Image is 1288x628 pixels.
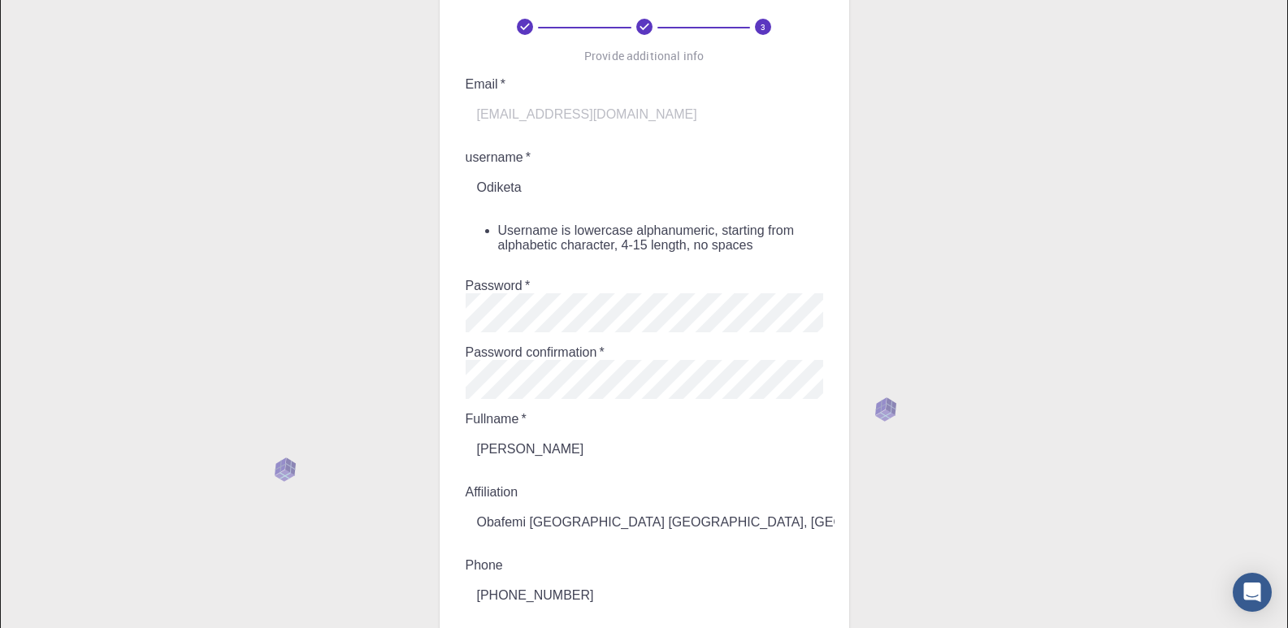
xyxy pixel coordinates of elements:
div: Open Intercom Messenger [1233,573,1272,612]
label: Fullname [466,412,527,426]
label: Password [466,279,531,292]
label: Email [466,77,505,91]
div: Username is lowercase alphanumeric, starting from alphabetic character, 4-15 length, no spaces [498,223,823,253]
label: Phone [466,558,503,572]
text: 3 [761,21,765,32]
label: username [466,150,531,164]
label: Affiliation [466,485,518,499]
p: Provide additional info [584,48,704,64]
label: Password confirmation [466,345,605,359]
